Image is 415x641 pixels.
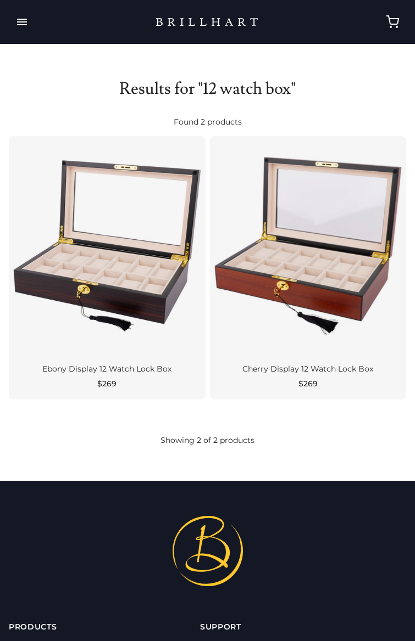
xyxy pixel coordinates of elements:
span: $269 [298,378,318,389]
h1: Results for "12 watch box" [9,79,406,99]
a: Cherry Display 12 Watch Lock Box $269 [210,136,407,400]
div: Showing 2 of 2 products [9,435,406,446]
span: $269 [97,378,117,389]
p: Products [9,621,200,632]
p: Support [200,621,406,632]
a: Ebony Display 12 Watch Lock Box $269 [9,136,206,400]
div: Ebony Display 12 Watch Lock Box [15,364,199,374]
div: Cherry Display 12 Watch Lock Box [217,364,400,374]
div: Found 2 products [9,116,406,132]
